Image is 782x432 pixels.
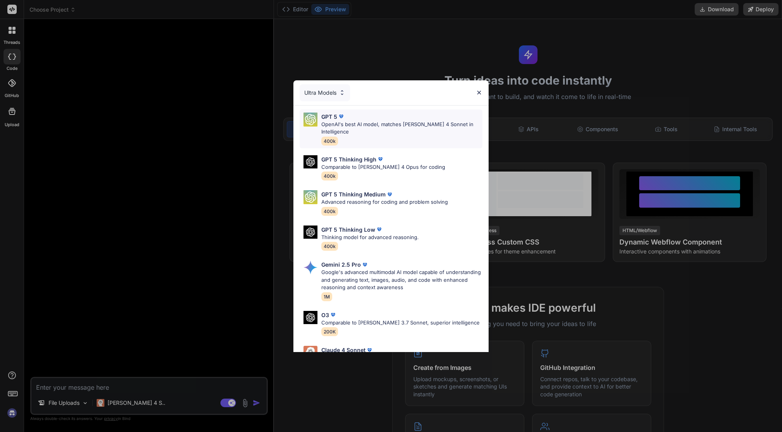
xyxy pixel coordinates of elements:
[386,191,394,198] img: premium
[300,84,350,101] div: Ultra Models
[321,327,338,336] span: 200K
[321,172,338,180] span: 400k
[321,198,448,206] p: Advanced reasoning for coding and problem solving
[321,242,338,251] span: 400k
[321,346,366,354] p: Claude 4 Sonnet
[321,226,375,234] p: GPT 5 Thinking Low
[337,113,345,120] img: premium
[366,346,373,354] img: premium
[321,292,332,301] span: 1M
[321,260,361,269] p: Gemini 2.5 Pro
[321,121,483,136] p: OpenAI's best AI model, matches [PERSON_NAME] 4 Sonnet in Intelligence
[321,269,483,291] p: Google's advanced multimodal AI model capable of understanding and generating text, images, audio...
[303,226,317,239] img: Pick Models
[321,207,338,216] span: 400k
[303,260,317,274] img: Pick Models
[376,155,384,163] img: premium
[329,311,337,319] img: premium
[321,137,338,146] span: 400k
[303,311,317,324] img: Pick Models
[321,234,419,241] p: Thinking model for advanced reasoning.
[321,113,337,121] p: GPT 5
[321,163,445,171] p: Comparable to [PERSON_NAME] 4 Opus for coding
[321,319,480,327] p: Comparable to [PERSON_NAME] 3.7 Sonnet, superior intelligence
[375,226,383,233] img: premium
[339,89,345,96] img: Pick Models
[476,89,482,96] img: close
[303,346,317,360] img: Pick Models
[303,155,317,169] img: Pick Models
[303,190,317,204] img: Pick Models
[321,311,329,319] p: O3
[303,113,317,127] img: Pick Models
[361,261,369,269] img: premium
[321,190,386,198] p: GPT 5 Thinking Medium
[321,155,376,163] p: GPT 5 Thinking High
